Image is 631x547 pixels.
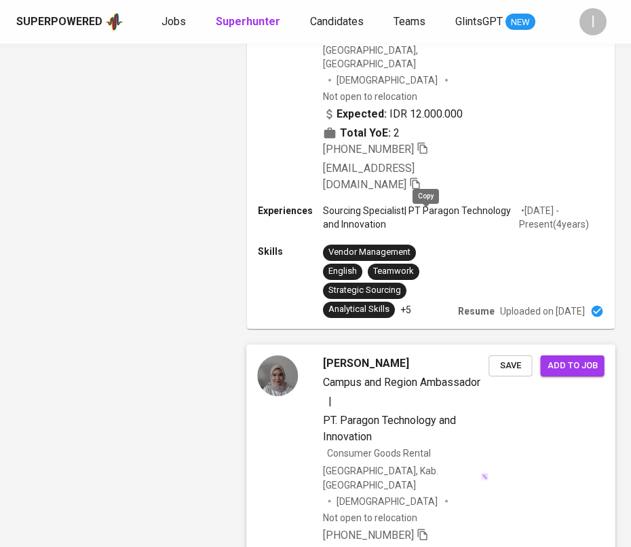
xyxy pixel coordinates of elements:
[323,464,489,491] div: [GEOGRAPHIC_DATA], Kab. [GEOGRAPHIC_DATA]
[328,265,357,278] div: English
[394,125,400,141] span: 2
[455,15,503,28] span: GlintsGPT
[323,376,481,389] span: Campus and Region Ambassador
[323,43,489,71] div: [GEOGRAPHIC_DATA], [GEOGRAPHIC_DATA]
[455,14,535,31] a: GlintsGPT NEW
[310,15,364,28] span: Candidates
[495,358,525,374] span: Save
[216,15,280,28] b: Superhunter
[161,15,186,28] span: Jobs
[105,12,123,32] img: app logo
[373,265,414,278] div: Teamwork
[328,303,389,316] div: Analytical Skills
[323,355,409,372] span: [PERSON_NAME]
[337,494,440,508] span: [DEMOGRAPHIC_DATA]
[323,414,457,443] span: PT. Paragon Technology and Innovation
[257,355,298,396] img: 0475098ef2ac608d589b02891170a228.jpg
[16,14,102,30] div: Superpowered
[394,15,425,28] span: Teams
[323,204,519,231] p: Sourcing Specialist | PT Paragon Technology and Innovation
[328,284,401,297] div: Strategic Sourcing
[579,8,607,35] div: I
[489,355,532,376] button: Save
[328,393,332,410] span: |
[400,303,411,317] p: +5
[258,204,323,217] p: Experiences
[458,304,495,318] p: Resume
[337,106,387,122] b: Expected:
[258,245,323,258] p: Skills
[323,90,417,103] p: Not open to relocation
[323,510,417,524] p: Not open to relocation
[540,355,604,376] button: Add to job
[323,106,463,122] div: IDR 12.000.000
[323,143,414,156] span: [PHONE_NUMBER]
[480,472,489,480] img: magic_wand.svg
[16,12,123,32] a: Superpoweredapp logo
[161,14,189,31] a: Jobs
[394,14,428,31] a: Teams
[505,16,535,29] span: NEW
[323,528,414,541] span: [PHONE_NUMBER]
[310,14,366,31] a: Candidates
[519,204,604,231] p: • [DATE] - Present ( 4 years )
[327,448,431,459] span: Consumer Goods Rental
[548,358,598,374] span: Add to job
[337,73,440,87] span: [DEMOGRAPHIC_DATA]
[500,304,585,318] p: Uploaded on [DATE]
[323,162,415,191] span: [EMAIL_ADDRESS][DOMAIN_NAME]
[328,246,410,259] div: Vendor Management
[340,125,391,141] b: Total YoE:
[216,14,283,31] a: Superhunter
